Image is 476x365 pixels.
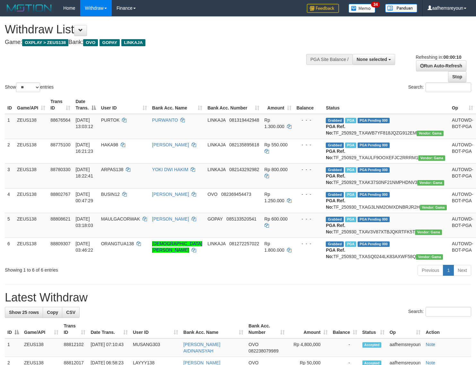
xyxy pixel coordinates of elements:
span: Accepted [362,342,382,348]
td: aafhemsreyoun [387,338,423,357]
td: AUTOWD-BOT-PGA [449,188,476,213]
span: LINKAJA [207,167,225,172]
td: AUTOWD-BOT-PGA [449,163,476,188]
span: 88780330 [50,167,70,172]
a: CSV [62,307,80,318]
th: User ID: activate to sort column ascending [99,96,150,114]
span: Rp 1.800.000 [264,241,284,253]
th: Date Trans.: activate to sort column ascending [88,320,130,338]
a: Run Auto-Refresh [416,60,466,71]
span: LINKAJA [207,241,225,246]
th: Action [423,320,471,338]
td: ZEUS138 [14,114,48,139]
b: PGA Ref. No: [326,149,345,160]
span: Marked by aafnoeunsreypich [345,118,356,123]
span: 88808621 [50,216,70,222]
span: Grabbed [326,143,344,148]
label: Search: [408,307,471,317]
span: Grabbed [326,217,344,222]
th: Game/API: activate to sort column ascending [14,96,48,114]
span: PGA Pending [358,192,390,197]
a: [PERSON_NAME] [152,216,189,222]
a: [PERSON_NAME] [152,142,189,147]
span: [DATE] 18:22:41 [75,167,93,178]
span: Rp 1.250.000 [264,192,284,203]
a: PURWANTO [152,117,178,123]
span: BUSIN12 [101,192,120,197]
span: MAULGACORWAK [101,216,140,222]
th: Balance: activate to sort column ascending [330,320,360,338]
a: Stop [448,71,466,82]
td: ZEUS138 [14,213,48,238]
button: None selected [352,54,395,65]
b: PGA Ref. No: [326,124,345,135]
th: Bank Acc. Number: activate to sort column ascending [246,320,287,338]
span: 88676564 [50,117,70,123]
span: HAKA98 [101,142,118,147]
td: 2 [5,139,14,163]
span: Vendor URL: https://trx31.1velocity.biz [417,131,444,136]
td: AUTOWD-BOT-PGA [449,213,476,238]
img: panduan.png [385,4,417,13]
b: PGA Ref. No: [326,173,345,185]
th: Bank Acc. Name: activate to sort column ascending [181,320,246,338]
td: 5 [5,213,14,238]
td: ZEUS138 [22,338,61,357]
span: Rp 600.000 [264,216,288,222]
td: [DATE] 07:10:43 [88,338,130,357]
span: [DATE] 03:46:22 [75,241,93,253]
th: Trans ID: activate to sort column ascending [61,320,88,338]
span: PGA Pending [358,217,390,222]
th: Date Trans.: activate to sort column descending [73,96,98,114]
span: Rp 800.000 [264,167,288,172]
span: None selected [357,57,387,62]
span: Grabbed [326,192,344,197]
div: PGA Site Balance / [306,54,352,65]
th: Trans ID: activate to sort column ascending [48,96,73,114]
span: Vendor URL: https://trx31.1velocity.biz [416,254,443,260]
span: Rp 550.000 [264,142,288,147]
span: [DATE] 16:21:23 [75,142,93,154]
span: 88802767 [50,192,70,197]
th: Status: activate to sort column ascending [360,320,387,338]
td: 6 [5,238,14,262]
h1: Latest Withdraw [5,291,471,304]
td: 1 [5,338,22,357]
td: AUTOWD-BOT-PGA [449,114,476,139]
th: Status [323,96,449,114]
div: - - - [297,117,321,123]
label: Search: [408,83,471,92]
span: Vendor URL: https://trx31.1velocity.biz [417,180,444,186]
a: Copy [43,307,62,318]
select: Showentries [16,83,40,92]
a: [PERSON_NAME] [152,192,189,197]
div: - - - [297,142,321,148]
span: Marked by aafnoeunsreypich [345,143,356,148]
span: LINKAJA [207,117,225,123]
span: ORANGTUA138 [101,241,134,246]
span: OXPLAY > ZEUS138 [22,39,68,46]
a: Previous [418,265,443,276]
td: ZEUS138 [14,163,48,188]
h4: Game: Bank: [5,39,311,46]
span: PGA Pending [358,167,390,173]
strong: 00:00:10 [443,55,461,60]
div: Showing 1 to 6 of 6 entries [5,264,194,273]
span: GOPAY [100,39,120,46]
span: Marked by aafsreyleap [345,192,356,197]
b: PGA Ref. No: [326,198,345,210]
span: PURTOK [101,117,120,123]
span: OVO [248,342,258,347]
span: PGA Pending [358,241,390,247]
span: Copy 085133520541 to clipboard [227,216,256,222]
img: MOTION_logo.png [5,3,54,13]
span: Vendor URL: https://trx31.1velocity.biz [420,205,447,210]
span: Copy 082135895618 to clipboard [229,142,259,147]
span: Refreshing in: [416,55,461,60]
div: - - - [297,240,321,247]
div: - - - [297,166,321,173]
img: Button%20Memo.svg [349,4,376,13]
td: TF_250929_TXAK37S0NF21NMPHDNV3 [323,163,449,188]
label: Show entries [5,83,54,92]
th: Balance [294,96,324,114]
